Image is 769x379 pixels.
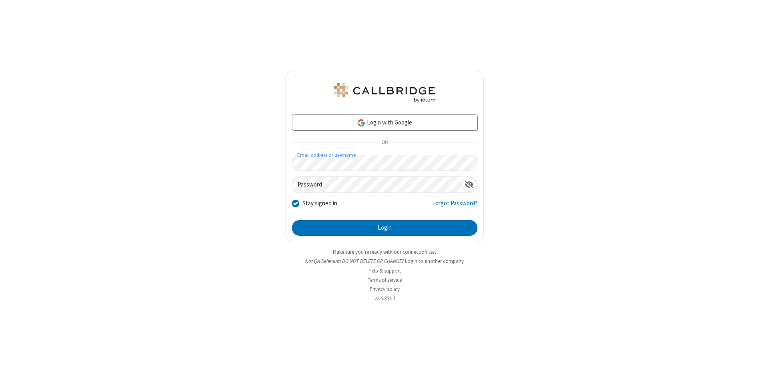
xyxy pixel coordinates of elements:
span: OR [378,137,391,148]
a: Login with Google [292,114,477,130]
li: Not QA Selenium DO NOT DELETE OR CHANGE? [286,257,484,265]
iframe: Chat [749,358,763,373]
img: QA Selenium DO NOT DELETE OR CHANGE [332,83,437,102]
img: google-icon.png [357,118,366,127]
input: Password [292,177,461,193]
li: v2.6.351.4 [286,295,484,302]
button: Login [292,220,477,236]
input: Email address or username [292,155,477,170]
a: Privacy policy [370,286,400,293]
label: Stay signed in [302,199,337,208]
div: Show password [461,177,477,192]
a: Make sure you're ready with our connection test [333,249,436,255]
a: Terms of service [368,277,402,283]
button: Login to another company [405,257,464,265]
a: Help & support [368,267,401,274]
a: Forgot Password? [432,199,477,214]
